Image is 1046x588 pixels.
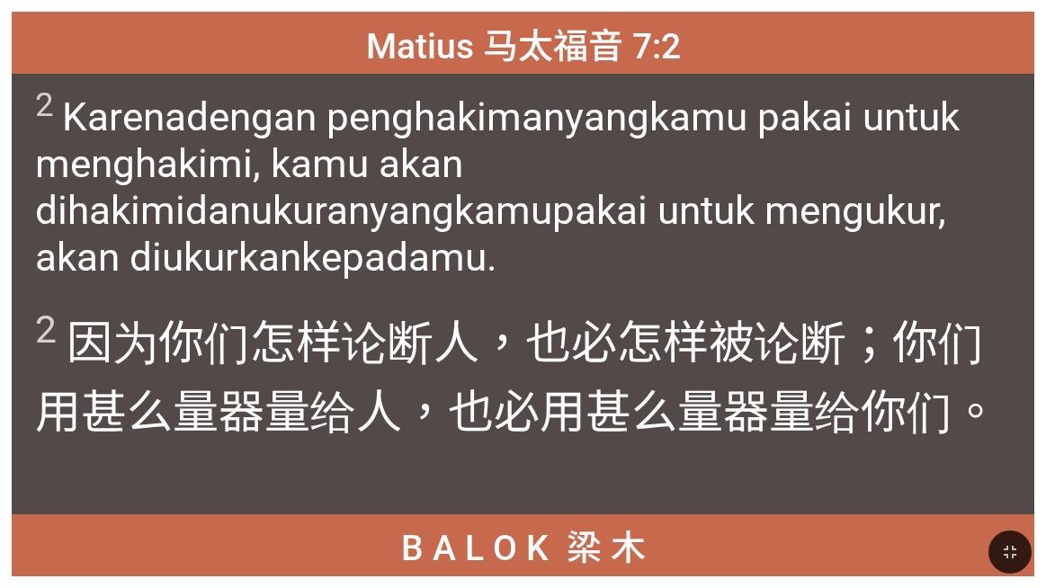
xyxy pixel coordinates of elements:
[301,234,497,281] wg3354: kepadamu
[35,187,946,281] wg3354: pakai untuk mengukur
[35,85,54,124] sup: 2
[35,94,960,281] wg1063: dengan penghakiman
[264,386,998,439] wg3358: 量给人
[173,386,998,439] wg3739: 量器
[81,386,998,439] wg1722: 甚么
[35,316,998,439] wg1722: 你们怎样
[35,316,998,439] wg3739: 论断人
[35,307,57,352] sup: 2
[35,187,946,281] wg2919: dan
[402,386,998,439] wg3354: ，也必用甚么量器量
[487,234,497,281] wg5213: .
[35,306,1011,444] span: 因为
[35,187,946,281] wg3358: yang
[35,187,946,281] wg2532: ukuran
[35,85,1011,281] span: Karena
[815,386,998,439] wg488: 给你们。
[35,94,960,281] wg2917: yang
[35,140,946,281] wg2919: , kamu akan dihakimi
[35,187,946,281] wg3354: , akan diukurkan
[35,316,998,439] wg2919: ，也必怎样被论断
[35,94,960,281] wg3739: kamu pakai untuk menghakimi
[35,187,946,281] wg3739: kamu
[35,386,998,439] wg5213: 用
[366,18,681,68] span: Matius 马太福音 7:2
